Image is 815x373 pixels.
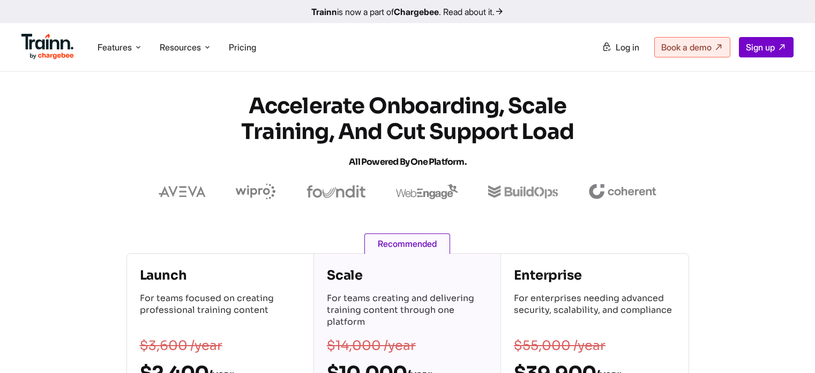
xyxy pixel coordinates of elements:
[595,38,646,57] a: Log in
[488,185,558,199] img: buildops logo
[327,338,416,354] s: $14,000 /year
[327,267,488,284] h4: Scale
[588,184,656,199] img: coherent logo
[514,292,675,330] p: For enterprises needing advanced security, scalability, and compliance
[21,34,74,60] img: Trainn Logo
[514,267,675,284] h4: Enterprise
[215,93,601,175] h1: Accelerate Onboarding, Scale Training, and Cut Support Load
[739,37,794,57] a: Sign up
[236,184,276,200] img: wipro logo
[98,41,132,53] span: Features
[159,186,206,197] img: aveva logo
[327,292,488,330] p: For teams creating and delivering training content through one platform
[396,184,458,199] img: webengage logo
[654,37,730,57] a: Book a demo
[349,156,466,167] span: All Powered by One Platform.
[514,338,605,354] s: $55,000 /year
[306,185,366,198] img: foundit logo
[311,6,337,17] b: Trainn
[140,292,301,330] p: For teams focused on creating professional training content
[364,233,450,254] span: Recommended
[661,42,712,53] span: Book a demo
[160,41,201,53] span: Resources
[394,6,439,17] b: Chargebee
[616,42,639,53] span: Log in
[746,42,775,53] span: Sign up
[140,338,222,354] s: $3,600 /year
[140,267,301,284] h4: Launch
[229,42,256,53] a: Pricing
